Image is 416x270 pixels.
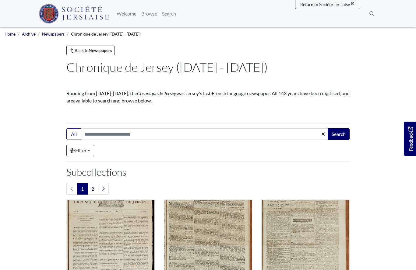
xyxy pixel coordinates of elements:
input: Search this collection... [81,128,328,140]
a: Société Jersiaise logo [39,2,109,25]
span: Feedback [407,126,414,151]
nav: pagination [66,183,350,195]
h2: Subcollections [66,166,350,178]
span: Chronique de Jersey ([DATE] - [DATE]) [71,32,141,36]
h1: Chronique de Jersey ([DATE] - [DATE]) [66,60,350,74]
a: Filter [66,145,94,156]
a: Browse [139,8,160,20]
button: All [66,128,81,140]
a: Back toNewspapers [66,46,115,55]
a: Next page [98,183,109,195]
a: Goto page 2 [87,183,98,195]
li: Previous page [66,183,77,195]
em: Chronique de Jersey [137,90,176,96]
a: Newspapers [42,32,65,36]
span: Return to Société Jersiaise [300,2,350,7]
p: Running from [DATE]-[DATE], the was Jersey's last French language newspaper. All 143 years have b... [66,90,350,104]
a: Would you like to provide feedback? [404,122,416,156]
a: Archive [22,32,36,36]
span: Goto page 1 [77,183,88,195]
button: Search [328,128,350,140]
a: Home [5,32,16,36]
a: Search [160,8,178,20]
a: Welcome [114,8,139,20]
strong: Newspapers [89,48,112,53]
img: Société Jersiaise [39,4,109,23]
